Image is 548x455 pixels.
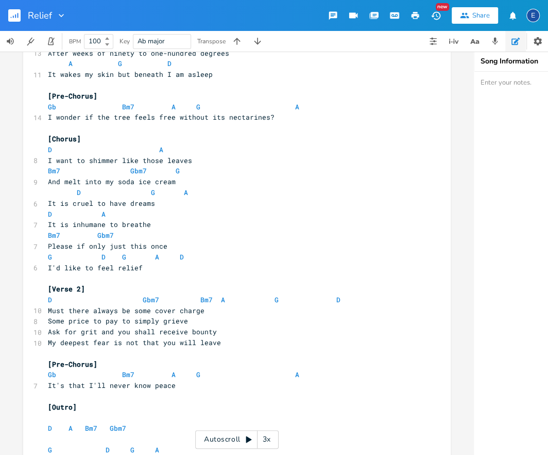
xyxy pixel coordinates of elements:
[138,37,165,46] span: Ab major
[48,177,176,186] span: And melt into my soda ice cream
[48,102,56,111] span: Gb
[48,360,97,369] span: [Pre-Chorus]
[48,231,60,240] span: Bm7
[526,9,540,22] div: Erin Nicole
[526,4,540,27] button: E
[48,220,151,229] span: It is inhumane to breathe
[48,424,52,433] span: D
[155,445,159,454] span: A
[68,424,73,433] span: A
[48,134,81,143] span: [Chorus]
[68,59,73,68] span: A
[159,145,163,154] span: A
[258,430,276,449] div: 3x
[184,188,188,197] span: A
[275,295,279,304] span: G
[48,70,213,79] span: It wakes my skin but beneath I am asleep
[110,424,126,433] span: Gbm7
[180,252,184,262] span: D
[48,445,52,454] span: G
[195,430,279,449] div: Autoscroll
[48,199,155,208] span: It is cruel to have dreams
[48,252,52,262] span: G
[48,295,52,304] span: D
[48,48,229,58] span: After weeks of ninety to one-hundred degrees
[472,11,490,20] div: Share
[48,241,167,251] span: Please if only just this once
[118,59,122,68] span: G
[77,188,81,197] span: D
[48,370,56,379] span: Gb
[221,295,225,304] span: A
[196,370,200,379] span: G
[48,327,217,336] span: Ask for grit and you shall receive bounty
[48,145,52,154] span: D
[48,156,192,165] span: I want to shimmer like those leaves
[48,402,77,412] span: [Outro]
[130,166,147,175] span: Gbm7
[28,11,52,20] span: Relief
[122,370,134,379] span: Bm7
[143,295,159,304] span: Gbm7
[295,102,299,111] span: A
[48,338,221,347] span: My deepest fear is not that you will leave
[69,39,81,44] div: BPM
[48,263,143,272] span: I'd like to feel relief
[295,370,299,379] span: A
[197,38,226,44] div: Transpose
[130,445,134,454] span: G
[436,3,449,11] div: New
[172,370,176,379] span: A
[155,252,159,262] span: A
[122,102,134,111] span: Bm7
[97,231,114,240] span: Gbm7
[172,102,176,111] span: A
[48,316,188,326] span: Some price to pay to simply grieve
[48,112,275,122] span: I wonder if the tree feels free without its nectarines?
[196,102,200,111] span: G
[106,445,110,454] span: D
[151,188,155,197] span: G
[48,381,176,390] span: It's that I'll never know peace
[425,6,446,25] button: New
[101,252,106,262] span: D
[48,209,52,219] span: D
[176,166,180,175] span: G
[48,284,85,294] span: [Verse 2]
[452,7,498,24] button: Share
[336,295,340,304] span: D
[119,38,130,44] div: Key
[48,306,204,315] span: Must there always be some cover charge
[200,295,213,304] span: Bm7
[122,252,126,262] span: G
[101,209,106,219] span: A
[167,59,172,68] span: D
[85,424,97,433] span: Bm7
[48,166,60,175] span: Bm7
[48,91,97,101] span: [Pre-Chorus]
